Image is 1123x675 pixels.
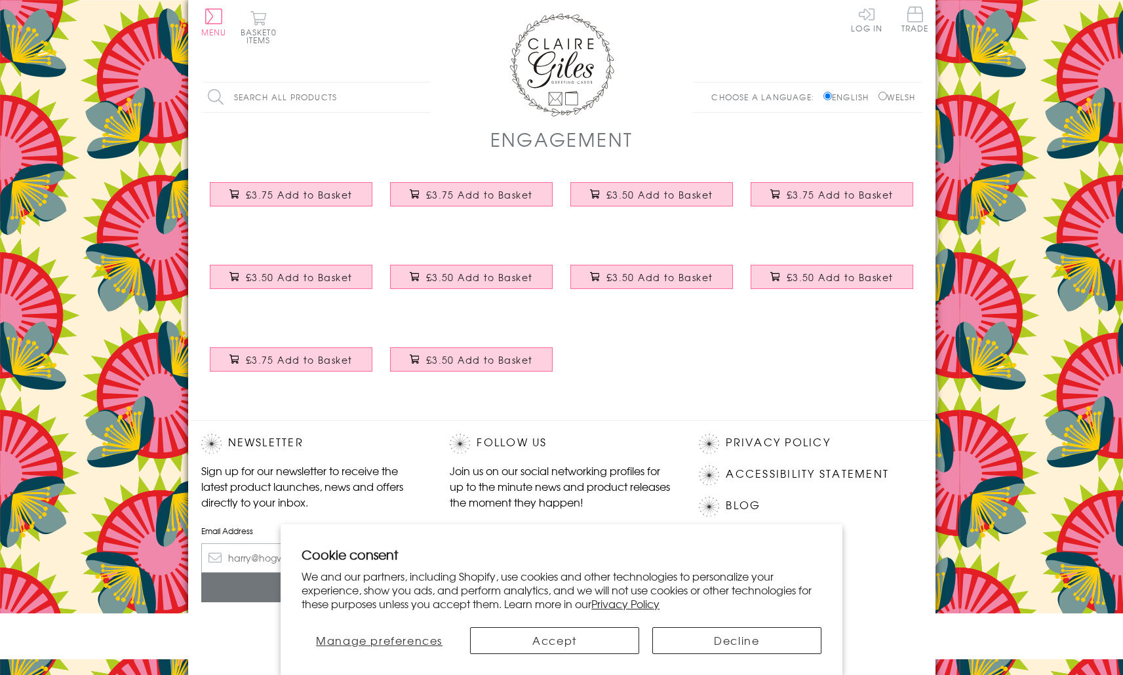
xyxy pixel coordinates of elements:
p: We and our partners, including Shopify, use cookies and other technologies to personalize your ex... [302,569,821,610]
a: Wedding Card, Star Heart, Congratulations £3.50 Add to Basket [382,255,562,311]
button: £3.50 Add to Basket [751,265,913,289]
input: harry@hogwarts.edu [201,543,424,573]
button: £3.50 Add to Basket [390,265,553,289]
a: Wedding Engagement Card, Pink Hearts, fabric butterfly Embellished £3.50 Add to Basket [562,255,742,311]
input: English [823,92,832,100]
a: Privacy Policy [726,434,830,452]
span: £3.50 Add to Basket [606,271,713,284]
button: £3.50 Add to Basket [390,347,553,372]
a: Wedding Engagement Card, Heart and Love Birds, Congratulations £3.50 Add to Basket [742,255,922,311]
a: Wedding Engagement Card, Tying the Knot Yay! Embellished with colourful pompoms £3.75 Add to Basket [742,172,922,229]
a: Blog [726,497,760,514]
span: Trade [901,7,929,32]
input: Search all products [201,83,431,112]
button: £3.75 Add to Basket [390,182,553,206]
img: Claire Giles Greetings Cards [509,13,614,117]
a: Accessibility Statement [726,465,889,483]
h2: Cookie consent [302,545,821,564]
span: £3.50 Add to Basket [787,271,894,284]
a: Wedding Card, Ring, Congratulations you're Engaged, Embossed and Foiled text £3.50 Add to Basket [562,172,742,229]
button: £3.75 Add to Basket [210,347,372,372]
button: £3.75 Add to Basket [210,182,372,206]
span: £3.75 Add to Basket [426,188,533,201]
a: Trade [901,7,929,35]
h2: Follow Us [450,434,673,453]
p: Join us on our social networking profiles for up to the minute news and product releases the mome... [450,463,673,510]
span: £3.75 Add to Basket [246,188,353,201]
label: Welsh [878,91,916,103]
button: £3.50 Add to Basket [210,265,372,289]
button: £3.50 Add to Basket [570,182,733,206]
button: Accept [470,627,639,654]
span: Menu [201,26,227,38]
span: £3.50 Add to Basket [426,271,533,284]
a: Wedding Card, Dotty Heart, Engagement, Embellished with colourful pompoms £3.75 Add to Basket [201,337,382,394]
span: £3.75 Add to Basket [787,188,894,201]
button: Manage preferences [302,627,457,654]
input: Search [418,83,431,112]
span: £3.50 Add to Basket [606,188,713,201]
span: 0 items [246,26,277,46]
p: Sign up for our newsletter to receive the latest product launches, news and offers directly to yo... [201,463,424,510]
input: Subscribe [201,573,424,602]
a: Engagement Card, Congratulations on your Engagemnet text with gold foil £3.50 Add to Basket [201,255,382,311]
a: Wedding Card, Pop! You're Engaged Best News, Embellished with colourful pompoms £3.75 Add to Basket [382,172,562,229]
span: £3.50 Add to Basket [426,353,533,366]
a: Engagement Card, Heart in Stars, Wedding, Embellished with a colourful tassel £3.75 Add to Basket [201,172,382,229]
button: Menu [201,9,227,36]
label: English [823,91,875,103]
button: Decline [652,627,821,654]
p: Choose a language: [711,91,821,103]
button: £3.75 Add to Basket [751,182,913,206]
h1: Engagement [490,126,633,153]
a: Log In [851,7,882,32]
span: £3.75 Add to Basket [246,353,353,366]
a: Privacy Policy [591,596,660,611]
label: Email Address [201,525,424,537]
span: £3.50 Add to Basket [246,271,353,284]
a: Wedding Card, Patterned Hearts, Congratulations on your Engagement £3.50 Add to Basket [382,337,562,394]
input: Welsh [878,92,887,100]
h2: Newsletter [201,434,424,453]
button: £3.50 Add to Basket [570,265,733,289]
button: Basket0 items [241,10,277,44]
span: Manage preferences [316,632,443,648]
